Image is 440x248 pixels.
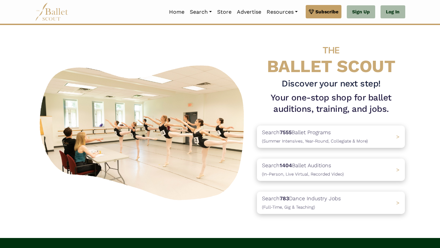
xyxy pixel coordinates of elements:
[262,161,344,178] p: Search Ballet Auditions
[257,92,405,115] h1: Your one-stop shop for ballet auditions, training, and jobs.
[347,5,375,19] a: Sign Up
[234,5,264,19] a: Advertise
[280,129,292,136] b: 7555
[166,5,187,19] a: Home
[257,78,405,89] h3: Discover your next step!
[262,128,368,145] p: Search Ballet Programs
[262,205,315,210] span: (Full-Time, Gig & Teaching)
[264,5,300,19] a: Resources
[396,167,400,173] span: >
[396,134,400,140] span: >
[257,126,405,148] a: Search7555Ballet Programs(Summer Intensives, Year-Round, Collegiate & More)>
[257,159,405,181] a: Search1404Ballet Auditions(In-Person, Live Virtual, Recorded Video) >
[396,200,400,206] span: >
[309,8,314,15] img: gem.svg
[262,172,344,177] span: (In-Person, Live Virtual, Recorded Video)
[257,192,405,214] a: Search783Dance Industry Jobs(Full-Time, Gig & Teaching) >
[306,5,341,18] a: Subscribe
[257,38,405,75] h4: BALLET SCOUT
[262,194,341,211] p: Search Dance Industry Jobs
[214,5,234,19] a: Store
[323,45,339,56] span: THE
[315,8,338,15] span: Subscribe
[187,5,214,19] a: Search
[35,59,252,204] img: A group of ballerinas talking to each other in a ballet studio
[280,162,292,169] b: 1404
[381,5,405,19] a: Log In
[262,139,368,144] span: (Summer Intensives, Year-Round, Collegiate & More)
[280,195,289,202] b: 783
